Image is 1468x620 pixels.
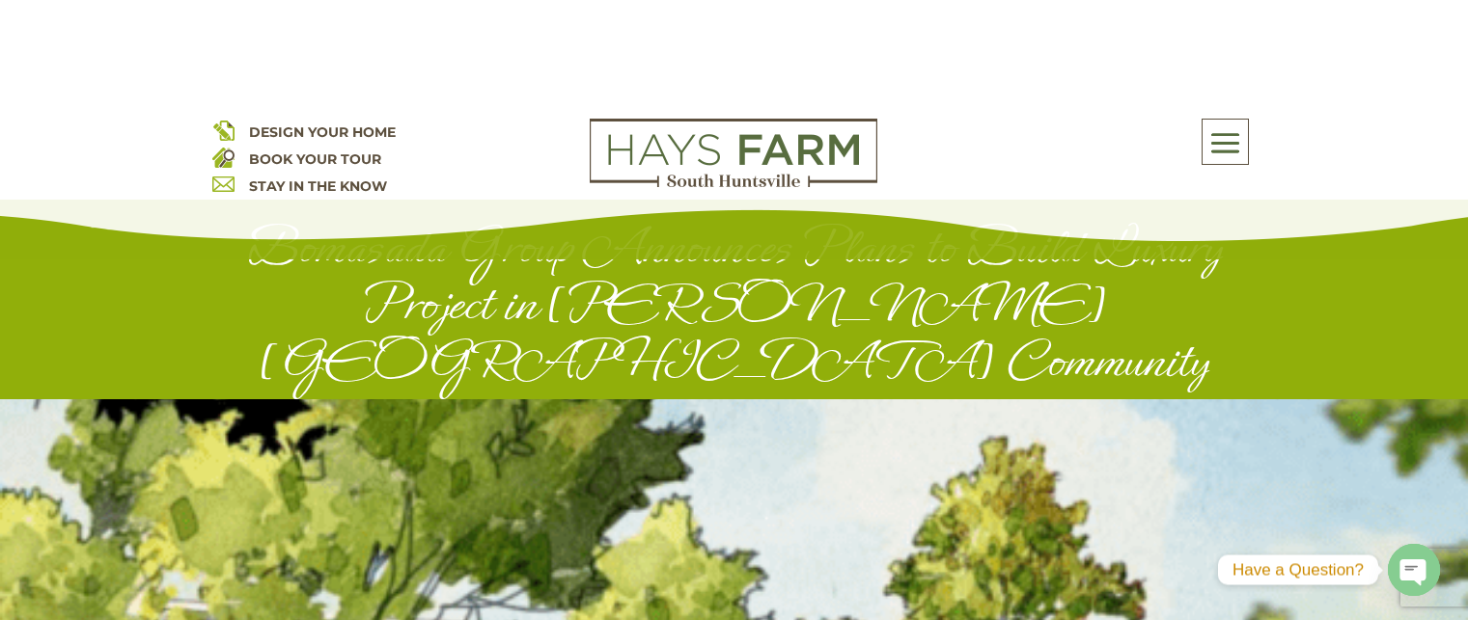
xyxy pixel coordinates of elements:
a: hays farm homes huntsville development [590,175,877,192]
a: BOOK YOUR TOUR [249,150,381,168]
h1: Bomasada Group Announces Plans to Build Luxury Project in [PERSON_NAME][GEOGRAPHIC_DATA] Community [213,219,1256,399]
a: STAY IN THE KNOW [249,177,387,195]
a: DESIGN YOUR HOME [249,123,396,141]
img: Logo [590,119,877,188]
img: design your home [212,119,235,141]
img: book your home tour [212,146,235,168]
